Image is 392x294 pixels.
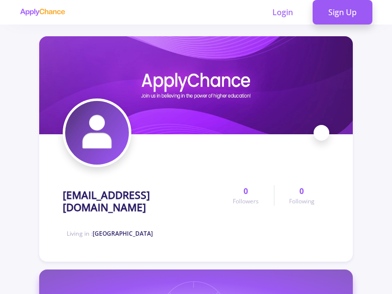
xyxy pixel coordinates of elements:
[93,229,153,238] span: [GEOGRAPHIC_DATA]
[67,229,153,238] span: Living in :
[299,185,304,197] span: 0
[274,185,329,206] a: 0Following
[39,36,353,134] img: jbn_mahi@yahoo.comcover image
[218,185,273,206] a: 0Followers
[63,189,218,214] h1: [EMAIL_ADDRESS][DOMAIN_NAME]
[244,185,248,197] span: 0
[65,101,129,165] img: jbn_mahi@yahoo.comavatar
[20,8,65,16] img: applychance logo text only
[289,197,315,206] span: Following
[233,197,259,206] span: Followers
